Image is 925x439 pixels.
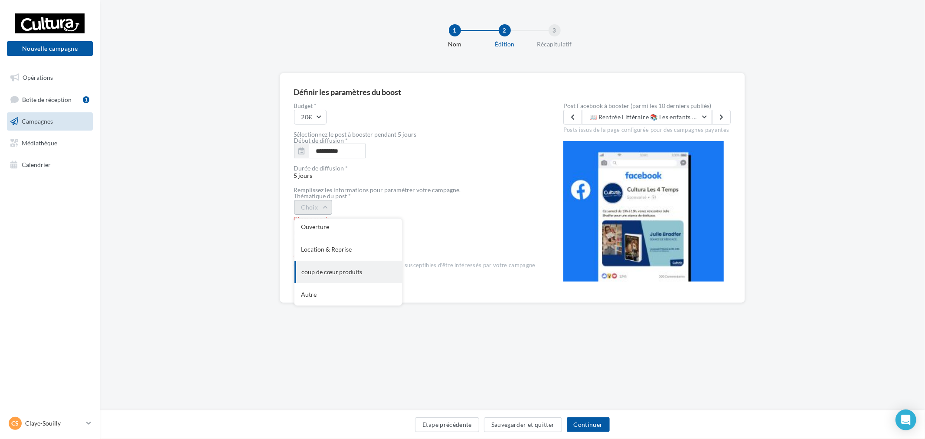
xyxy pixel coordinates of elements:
[294,131,536,138] div: Sélectionnez le post à booster pendant 5 jours
[294,200,333,215] button: Choix
[549,24,561,36] div: 3
[294,261,402,283] div: coup de cœur produits
[427,40,483,49] div: Nom
[477,40,533,49] div: Édition
[563,124,731,134] div: Posts issus de la page configurée pour des campagnes payantes
[22,161,51,168] span: Calendrier
[83,96,89,103] div: 1
[5,134,95,152] a: Médiathèque
[5,69,95,87] a: Opérations
[294,165,536,171] div: Durée de diffusion *
[22,118,53,125] span: Campagnes
[294,110,327,124] button: 20€
[22,95,72,103] span: Boîte de réception
[294,165,536,179] span: 5 jours
[294,187,536,193] div: Remplissez les informations pour paramétrer votre campagne.
[294,283,402,306] div: Autre
[527,40,582,49] div: Récapitulatif
[294,238,402,261] div: Location & Reprise
[7,41,93,56] button: Nouvelle campagne
[25,419,83,428] p: Claye-Souilly
[294,230,536,236] div: Univers produits *
[294,193,536,199] div: Thématique du post *
[294,216,536,223] div: Champ requis
[294,88,402,96] div: Définir les paramètres du boost
[294,103,536,109] label: Budget *
[563,103,731,109] label: Post Facebook à booster (parmi les 10 derniers publiés)
[896,410,916,430] div: Open Intercom Messenger
[415,417,479,432] button: Etape précédente
[294,253,536,261] div: Champ requis
[484,417,562,432] button: Sauvegarder et quitter
[294,138,348,144] label: Début de diffusion *
[22,139,57,147] span: Médiathèque
[582,110,712,124] button: 📖 Rentrée Littéraire 📚 Les enfants ne sont pas les seuls à faire leurs rentrées en ce début Septe...
[5,112,95,131] a: Campagnes
[449,24,461,36] div: 1
[5,156,95,174] a: Calendrier
[294,262,536,269] div: Cet univers définira le panel d'internautes susceptibles d'être intéressés par votre campagne
[499,24,511,36] div: 2
[563,141,724,282] img: operation-preview
[12,419,19,428] span: CS
[23,74,53,81] span: Opérations
[294,216,402,238] div: Ouverture
[7,415,93,432] a: CS Claye-Souilly
[567,417,610,432] button: Continuer
[5,90,95,109] a: Boîte de réception1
